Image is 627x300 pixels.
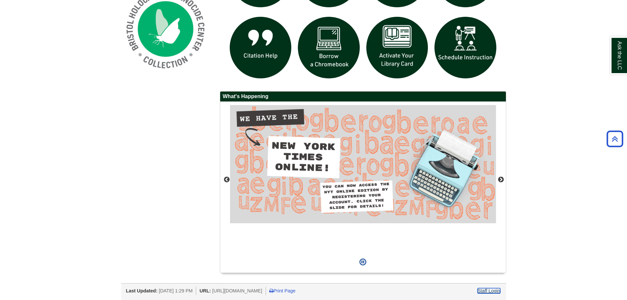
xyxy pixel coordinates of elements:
[295,14,363,82] img: Borrow a chromebook icon links to the borrow a chromebook web page
[226,14,295,82] img: citation help icon links to citation help guide page
[431,14,500,82] img: For faculty. Schedule Library Instruction icon links to form.
[126,288,158,293] span: Last Updated:
[159,288,193,293] span: [DATE] 1:29 PM
[269,288,296,293] a: Print Page
[230,105,496,223] img: Access the New York Times online edition.
[269,288,274,293] i: Print Page
[220,92,506,102] h2: What's Happening
[478,288,500,293] a: Staff Login
[604,134,625,143] a: Back to Top
[230,105,496,255] div: This box contains rotating images
[223,177,230,183] button: Previous
[199,288,211,293] span: URL:
[357,255,368,269] button: Pause
[363,14,431,82] img: activate Library Card icon links to form to activate student ID into library card
[498,177,504,183] button: Next
[212,288,262,293] span: [URL][DOMAIN_NAME]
